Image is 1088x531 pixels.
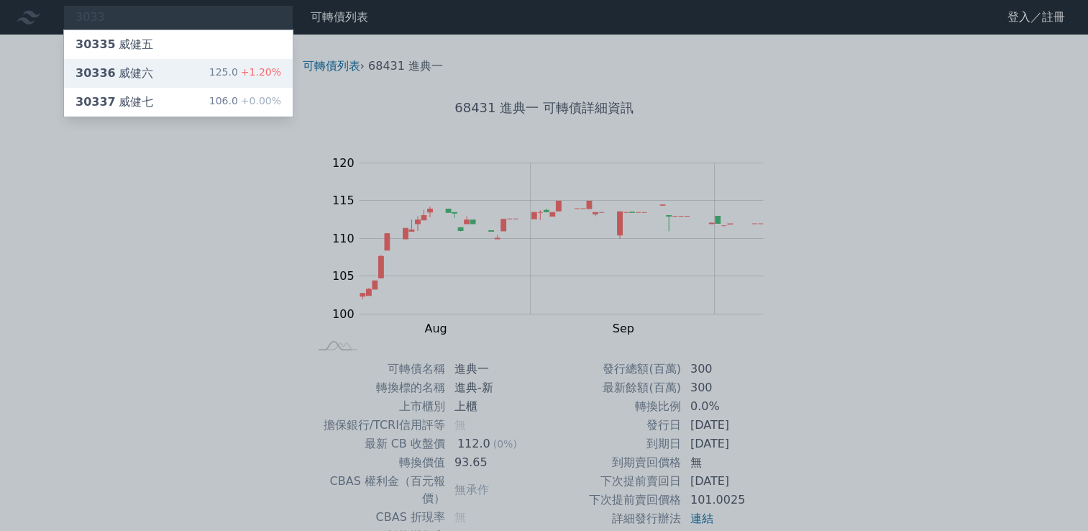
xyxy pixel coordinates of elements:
div: 威健六 [76,65,153,82]
div: 威健五 [76,36,153,53]
span: 30337 [76,95,116,109]
a: 30336威健六 125.0+1.20% [64,59,293,88]
span: +1.20% [238,66,281,78]
div: 106.0 [209,94,281,111]
div: 威健七 [76,94,153,111]
div: 125.0 [209,65,281,82]
span: 30335 [76,37,116,51]
a: 30337威健七 106.0+0.00% [64,88,293,117]
span: 30336 [76,66,116,80]
span: +0.00% [238,95,281,106]
a: 30335威健五 [64,30,293,59]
